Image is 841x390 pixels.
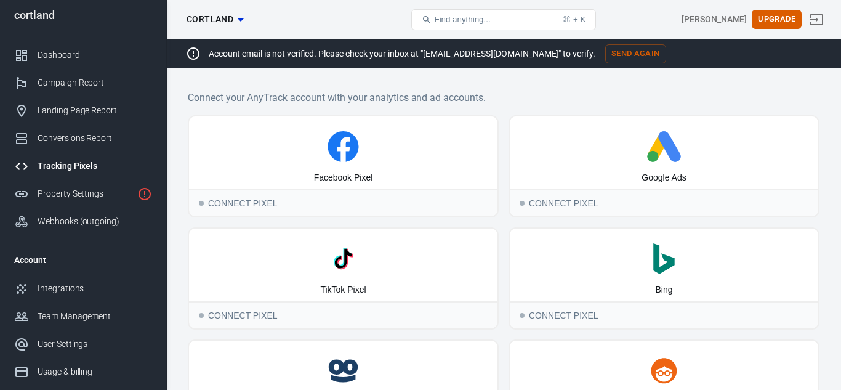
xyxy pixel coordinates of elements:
span: cortland [187,12,233,27]
a: Landing Page Report [4,97,162,124]
button: Find anything...⌘ + K [411,9,596,30]
a: Webhooks (outgoing) [4,208,162,235]
button: Google AdsConnect PixelConnect Pixel [509,115,819,217]
a: Sign out [802,5,831,35]
a: Usage & billing [4,358,162,386]
div: Dashboard [38,49,152,62]
div: Webhooks (outgoing) [38,215,152,228]
div: Tracking Pixels [38,160,152,173]
button: BingConnect PixelConnect Pixel [509,227,819,330]
div: Bing [655,284,672,296]
p: Account email is not verified. Please check your inbox at "[EMAIL_ADDRESS][DOMAIN_NAME]" to verify. [209,47,595,60]
div: Integrations [38,282,152,295]
a: Integrations [4,275,162,303]
div: TikTok Pixel [320,284,366,296]
div: Campaign Report [38,76,152,89]
a: Team Management [4,303,162,330]
button: Facebook PixelConnect PixelConnect Pixel [188,115,499,217]
div: Facebook Pixel [314,172,373,184]
button: cortland [182,8,248,31]
a: Conversions Report [4,124,162,152]
button: Send Again [605,44,666,63]
div: Connect Pixel [510,301,818,328]
div: Connect Pixel [189,189,497,216]
span: Find anything... [434,15,490,24]
div: Usage & billing [38,365,152,378]
li: Account [4,245,162,275]
span: Connect Pixel [520,313,525,318]
h6: Connect your AnyTrack account with your analytics and ad accounts. [188,90,819,105]
span: Connect Pixel [520,201,525,206]
a: User Settings [4,330,162,358]
button: TikTok PixelConnect PixelConnect Pixel [188,227,499,330]
svg: Property is not installed yet [137,187,152,201]
div: Property Settings [38,187,132,200]
button: Upgrade [752,10,802,29]
div: Account id: iNYDyazC [682,13,747,26]
div: Conversions Report [38,132,152,145]
div: Landing Page Report [38,104,152,117]
a: Campaign Report [4,69,162,97]
div: Connect Pixel [189,301,497,328]
div: cortland [4,10,162,21]
div: Google Ads [642,172,686,184]
div: ⌘ + K [563,15,585,24]
div: User Settings [38,338,152,351]
span: Connect Pixel [199,201,204,206]
div: Connect Pixel [510,189,818,216]
div: Team Management [38,310,152,323]
a: Property Settings [4,180,162,208]
span: Connect Pixel [199,313,204,318]
a: Dashboard [4,41,162,69]
a: Tracking Pixels [4,152,162,180]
